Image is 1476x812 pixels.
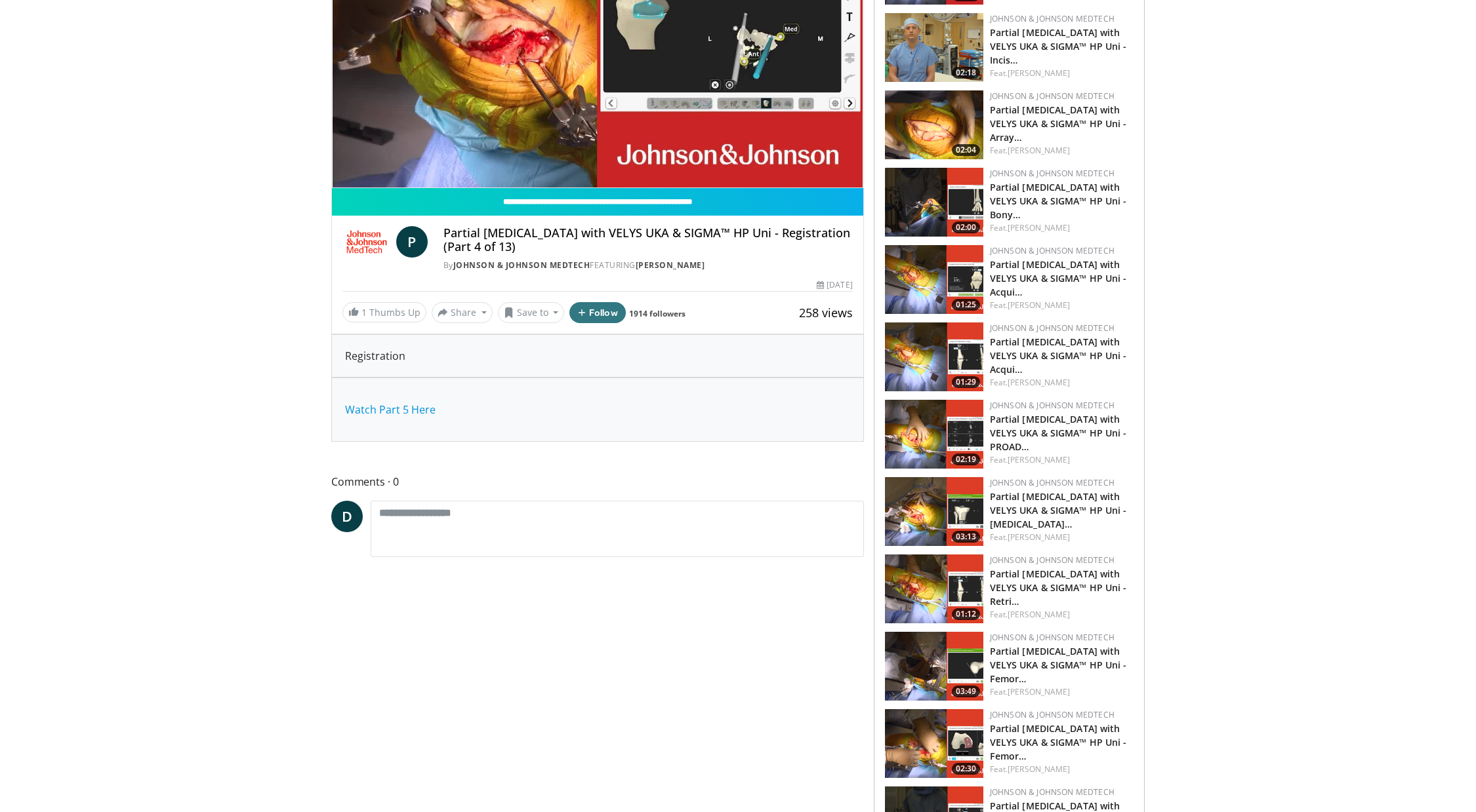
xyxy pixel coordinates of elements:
[990,26,1127,66] a: Partial [MEDICAL_DATA] with VELYS UKA & SIGMA™ HP Uni - Incis…
[990,181,1127,221] a: Partial [MEDICAL_DATA] with VELYS UKA & SIGMA™ HP Uni - Bony…
[990,104,1127,144] a: Partial [MEDICAL_DATA] with VELYS UKA & SIGMA™ HP Uni - Array…
[952,222,980,233] span: 02:00
[990,336,1127,376] a: Partial [MEDICAL_DATA] with VELYS UKA & SIGMA™ HP Uni - Acqui…
[629,308,686,319] a: 1914 followers
[990,90,1115,102] a: Johnson & Johnson MedTech
[453,260,590,271] a: Johnson & Johnson MedTech
[1008,454,1070,465] a: [PERSON_NAME]
[990,258,1127,298] a: Partial [MEDICAL_DATA] with VELYS UKA & SIGMA™ HP Uni - Acqui…
[885,632,983,701] a: 03:49
[952,144,980,156] span: 02:04
[885,477,983,546] a: 03:13
[990,632,1115,643] a: Johnson & Johnson MedTech
[990,554,1115,566] a: Johnson & Johnson MedTech
[1008,377,1070,388] a: [PERSON_NAME]
[885,554,983,623] a: 01:12
[1008,764,1070,775] a: [PERSON_NAME]
[990,168,1115,179] a: Johnson & Johnson MedTech
[432,302,493,323] button: Share
[342,226,391,258] img: Johnson & Johnson MedTech
[885,90,983,159] a: 02:04
[952,763,980,775] span: 02:30
[345,402,436,417] a: Watch Part 5 Here
[885,632,983,701] img: 13513cbe-2183-4149-ad2a-2a4ce2ec625a.png.150x105_q85_crop-smart_upscale.png
[952,67,980,79] span: 02:18
[885,709,983,778] a: 02:30
[990,145,1134,157] div: Feat.
[885,168,983,237] a: 02:00
[990,686,1134,698] div: Feat.
[952,608,980,620] span: 01:12
[885,400,983,469] a: 02:19
[990,13,1115,24] a: Johnson & Johnson MedTech
[1008,686,1070,697] a: [PERSON_NAME]
[990,300,1134,311] div: Feat.
[990,400,1115,411] a: Johnson & Johnson MedTech
[885,322,983,391] img: dd3a4334-c556-4f04-972a-bd0a847124c3.png.150x105_q85_crop-smart_upscale.png
[990,568,1127,608] a: Partial [MEDICAL_DATA] with VELYS UKA & SIGMA™ HP Uni - Retri…
[396,226,428,258] a: P
[1008,532,1070,543] a: [PERSON_NAME]
[990,645,1127,685] a: Partial [MEDICAL_DATA] with VELYS UKA & SIGMA™ HP Uni - Femor…
[990,222,1134,234] div: Feat.
[990,764,1134,775] div: Feat.
[1008,145,1070,156] a: [PERSON_NAME]
[885,322,983,391] a: 01:29
[1008,300,1070,311] a: [PERSON_NAME]
[443,260,853,271] div: By FEATURING
[990,68,1134,79] div: Feat.
[990,377,1134,389] div: Feat.
[990,786,1115,798] a: Johnson & Johnson MedTech
[1008,68,1070,79] a: [PERSON_NAME]
[342,302,426,322] a: 1 Thumbs Up
[952,376,980,388] span: 01:29
[636,260,705,271] a: [PERSON_NAME]
[443,226,853,254] h4: Partial [MEDICAL_DATA] with VELYS UKA & SIGMA™ HP Uni - Registration (Part 4 of 13)
[990,532,1134,543] div: Feat.
[952,686,980,697] span: 03:49
[885,709,983,778] img: 27e23ca4-618a-4dda-a54e-349283c0b62a.png.150x105_q85_crop-smart_upscale.png
[885,13,983,82] a: 02:18
[885,90,983,159] img: de91269e-dc9f-44d3-9315-4c54a60fc0f6.png.150x105_q85_crop-smart_upscale.png
[332,335,863,377] div: Registration
[885,168,983,237] img: 10880183-925c-4d1d-aa73-511a6d8478f5.png.150x105_q85_crop-smart_upscale.png
[952,454,980,465] span: 02:19
[990,490,1127,530] a: Partial [MEDICAL_DATA] with VELYS UKA & SIGMA™ HP Uni - [MEDICAL_DATA]…
[331,473,864,490] span: Comments 0
[817,279,852,291] div: [DATE]
[885,477,983,546] img: fca33e5d-2676-4c0d-8432-0e27cf4af401.png.150x105_q85_crop-smart_upscale.png
[885,554,983,623] img: 27d2ec60-bae8-41df-9ceb-8f0e9b1e3492.png.150x105_q85_crop-smart_upscale.png
[885,245,983,314] img: e08a7d39-3b34-4ac3-abe8-53cc16b57bb7.png.150x105_q85_crop-smart_upscale.png
[569,302,626,323] button: Follow
[990,722,1127,762] a: Partial [MEDICAL_DATA] with VELYS UKA & SIGMA™ HP Uni - Femor…
[885,13,983,82] img: 54cbb26e-ac4b-4a39-a481-95817778ae11.png.150x105_q85_crop-smart_upscale.png
[498,302,565,323] button: Save to
[799,305,853,320] span: 258 views
[885,400,983,469] img: 24f85217-e9a2-4ad7-b6cc-807e6ea433f3.png.150x105_q85_crop-smart_upscale.png
[990,245,1115,256] a: Johnson & Johnson MedTech
[990,609,1134,621] div: Feat.
[952,531,980,543] span: 03:13
[990,477,1115,488] a: Johnson & Johnson MedTech
[361,306,367,319] span: 1
[885,245,983,314] a: 01:25
[952,299,980,311] span: 01:25
[990,454,1134,466] div: Feat.
[990,322,1115,334] a: Johnson & Johnson MedTech
[990,413,1127,453] a: Partial [MEDICAL_DATA] with VELYS UKA & SIGMA™ HP Uni - PROAD…
[331,501,363,532] a: D
[990,709,1115,720] a: Johnson & Johnson MedTech
[1008,609,1070,620] a: [PERSON_NAME]
[1008,222,1070,233] a: [PERSON_NAME]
